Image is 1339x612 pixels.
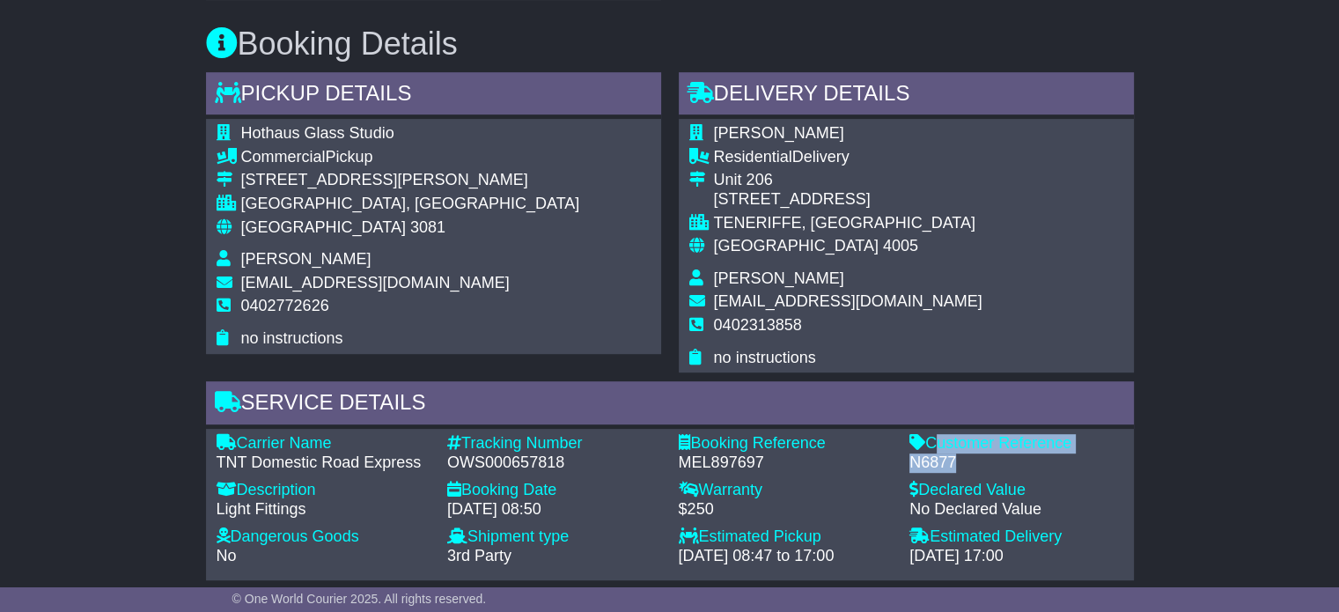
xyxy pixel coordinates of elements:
div: OWS000657818 [447,453,661,473]
span: 3rd Party [447,547,511,564]
div: Estimated Pickup [679,527,893,547]
div: [STREET_ADDRESS] [714,190,982,210]
span: [PERSON_NAME] [241,250,372,268]
div: Declared Value [909,481,1123,500]
span: 0402772626 [241,297,329,314]
span: 0402313858 [714,316,802,334]
span: No [217,547,237,564]
div: $250 [679,500,893,520]
span: [PERSON_NAME] [714,269,844,287]
span: [EMAIL_ADDRESS][DOMAIN_NAME] [714,292,982,310]
div: TNT Domestic Road Express [217,453,430,473]
h3: Booking Details [206,26,1134,62]
div: [DATE] 17:00 [909,547,1123,566]
div: Booking Date [447,481,661,500]
div: [STREET_ADDRESS][PERSON_NAME] [241,171,580,190]
span: Hothaus Glass Studio [241,124,394,142]
div: Estimated Delivery [909,527,1123,547]
div: Tracking Number [447,434,661,453]
div: Booking Reference [679,434,893,453]
div: Shipment type [447,527,661,547]
div: Delivery [714,148,982,167]
span: no instructions [241,329,343,347]
div: Pickup [241,148,580,167]
div: N6877 [909,453,1123,473]
span: [EMAIL_ADDRESS][DOMAIN_NAME] [241,274,510,291]
div: Carrier Name [217,434,430,453]
div: [GEOGRAPHIC_DATA], [GEOGRAPHIC_DATA] [241,195,580,214]
span: [GEOGRAPHIC_DATA] [714,237,879,254]
span: 4005 [883,237,918,254]
span: [GEOGRAPHIC_DATA] [241,218,406,236]
div: MEL897697 [679,453,893,473]
span: © One World Courier 2025. All rights reserved. [232,592,487,606]
div: Unit 206 [714,171,982,190]
div: Delivery Details [679,72,1134,120]
div: Description [217,481,430,500]
div: TENERIFFE, [GEOGRAPHIC_DATA] [714,214,982,233]
span: Residential [714,148,792,166]
div: Pickup Details [206,72,661,120]
div: [DATE] 08:47 to 17:00 [679,547,893,566]
div: No Declared Value [909,500,1123,520]
div: [DATE] 08:50 [447,500,661,520]
div: Dangerous Goods [217,527,430,547]
div: Warranty [679,481,893,500]
div: Service Details [206,381,1134,429]
span: no instructions [714,349,816,366]
div: Light Fittings [217,500,430,520]
span: 3081 [410,218,445,236]
div: Customer Reference [909,434,1123,453]
span: Commercial [241,148,326,166]
span: [PERSON_NAME] [714,124,844,142]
